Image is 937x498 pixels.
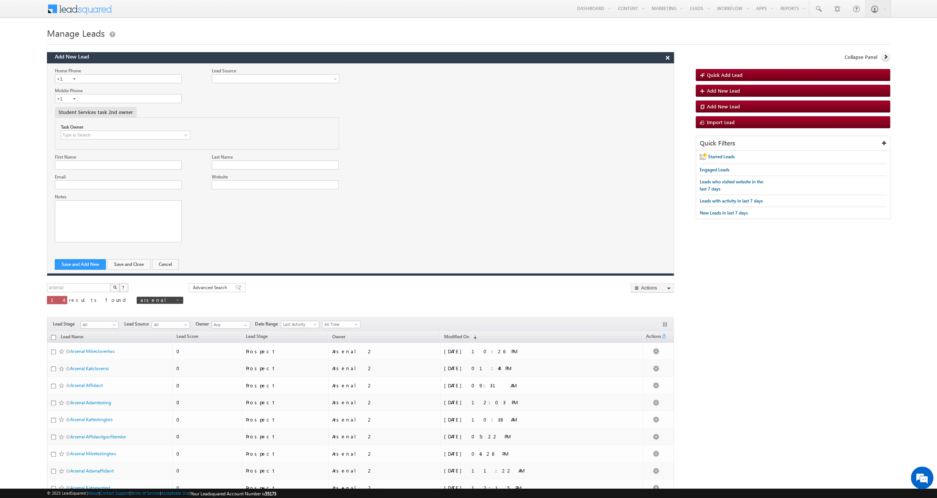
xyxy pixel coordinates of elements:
span: Lead Stage [246,333,268,339]
span: Owner [196,321,212,327]
a: Lead Score [173,332,202,342]
div: [DATE] 12:03 PM [444,399,547,406]
span: Leads with activity in last 7 days [700,198,763,204]
div: 0 [176,484,238,491]
span: 55173 [265,490,276,496]
div: [DATE] 04:28 PM [444,450,547,457]
span: arsenal [140,297,172,303]
button: Save and Close [107,259,151,270]
div: [DATE] 12:15 PM [444,484,547,491]
span: All [81,321,116,328]
a: Arsenal Kattestingtws [70,417,113,422]
div: Rich Text Editor, Notes-inline-editor-div [55,200,182,242]
span: Leads who visited website in the last 7 days [700,179,763,192]
span: © 2025 LeadSquared | | | | | [47,490,276,497]
label: Mobile Phone [55,88,83,93]
span: Starred Leads [708,154,735,159]
span: 14 [51,297,63,303]
a: Show All Items [240,321,249,329]
span: Lead Source [124,321,152,327]
div: Arsenal 2 [332,416,435,423]
label: Email [55,174,66,180]
a: Arsenal Affidavit [70,382,103,388]
span: Your Leadsquared Account Number is [191,490,276,496]
label: Task Owner [61,124,83,130]
a: All [80,321,119,328]
a: Lead Stage [242,332,271,342]
div: Arsenal 2 [332,348,435,355]
a: Arsenal Affidavitgovfilemike [70,434,126,439]
div: [DATE] 10:26 PM [444,348,547,355]
a: Modified On (sorted descending) [440,332,480,342]
a: Last Activity [281,321,319,328]
span: Add New Lead [55,51,89,60]
label: Website [212,174,228,180]
span: Date Range [255,321,281,327]
div: Arsenal 2 [332,467,435,474]
a: Contact Support [100,490,130,495]
img: Search [113,285,117,289]
div: Prospect [246,484,325,491]
button: × [662,52,674,63]
div: 0 [176,399,238,406]
span: ? [122,284,125,291]
div: [DATE] 09:31 AM [444,382,547,389]
a: Show All Items [180,131,190,139]
span: Advanced Search [193,284,229,291]
div: Prospect [246,365,325,372]
div: 0 [176,416,238,423]
label: Lead Source [212,68,236,73]
span: All Time [322,321,358,328]
a: Acceptable Use [161,490,190,495]
div: 0 [176,433,238,440]
input: Type to Search [212,321,250,328]
a: Arsenal Adamtesting [70,400,111,405]
div: Student Services task 2nd owner [55,107,137,117]
span: Quick Add Lead [707,72,743,78]
a: Arsenal Adamaffidavit [70,468,114,474]
span: Actions [643,332,661,342]
a: Arsenal Miketestingtws [70,451,116,456]
span: Collapse Panel [844,54,877,60]
div: 0 [176,467,238,474]
button: ? [119,283,128,292]
span: All [152,321,188,328]
a: Arsenal Katcloverrsi [70,366,109,371]
div: 0 [176,365,238,372]
div: Prospect [246,450,325,457]
div: Arsenal 2 [332,450,435,457]
div: Arsenal 2 [332,399,435,406]
label: First Name [55,154,76,160]
span: Add New Lead [707,103,740,109]
div: [DATE] 10:38 AM [444,416,547,423]
div: [DATE] 05:22 PM [444,433,547,440]
span: Modified On [444,334,469,339]
div: Arsenal 2 [332,365,435,372]
input: Check all records [51,335,56,340]
div: Prospect [246,433,325,440]
div: 0 [176,382,238,389]
span: results found [69,297,129,303]
div: 0 [176,348,238,355]
span: Import Lead [707,119,735,125]
button: Save and Add New [55,259,106,270]
span: Lead Stage [53,321,80,327]
a: Terms of Service [131,490,160,495]
button: Cancel [152,259,179,270]
button: Actions [631,283,674,292]
div: Prospect [246,467,325,474]
div: Prospect [246,382,325,389]
label: Home Phone [55,68,81,73]
span: Add New Lead [707,87,740,94]
div: Prospect [246,348,325,355]
span: Lead Score [176,333,198,339]
span: Manage Leads [47,27,105,39]
div: [DATE] 11:22 AM [444,467,547,474]
div: [DATE] 01:44 PM [444,365,547,372]
label: Last Name [212,154,233,160]
a: All Time [322,321,360,328]
a: About [88,490,99,495]
div: Arsenal 2 [332,382,435,389]
div: Quick Filters [696,136,890,151]
input: Type to Search [61,130,190,139]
